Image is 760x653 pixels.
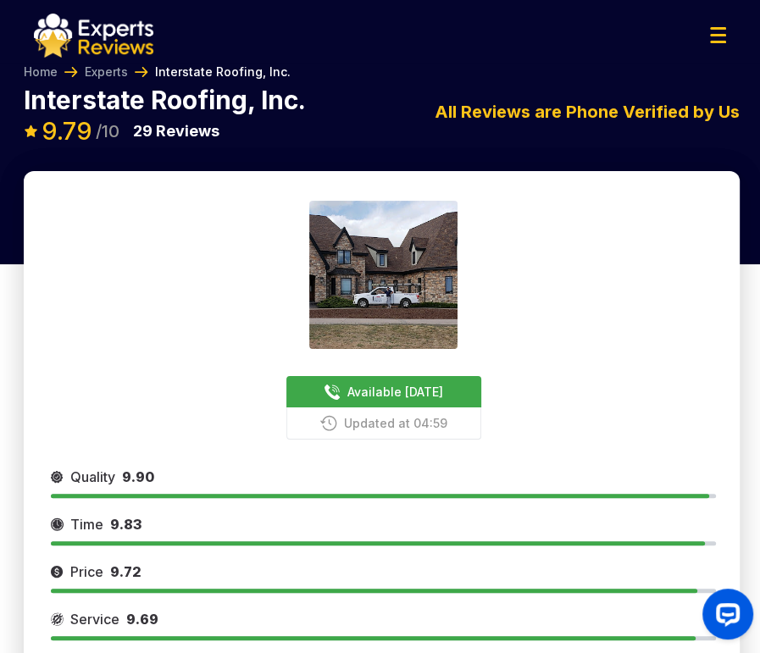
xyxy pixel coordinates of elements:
[51,467,64,487] img: slider icon
[324,384,341,401] img: buttonPhoneIcon
[133,119,219,143] p: Reviews
[110,563,141,580] span: 9.72
[70,562,103,582] span: Price
[85,64,128,80] a: Experts
[689,582,760,653] iframe: OpenWidget widget
[133,122,153,140] span: 29
[51,609,64,629] img: slider icon
[70,514,103,534] span: Time
[24,64,58,80] a: Home
[286,376,481,407] button: Available [DATE]
[70,467,115,487] span: Quality
[42,117,92,146] span: 9.79
[70,609,119,629] span: Service
[344,414,447,432] span: Updated at 04:59
[51,562,64,582] img: slider icon
[51,514,64,534] img: slider icon
[155,64,291,80] span: Interstate Roofing, Inc.
[313,99,740,125] div: All Reviews are Phone Verified by Us
[320,415,337,431] img: buttonPhoneIcon
[24,64,291,80] nav: Breadcrumb
[126,611,158,628] span: 9.69
[309,201,458,349] img: expert image
[34,14,153,58] img: logo
[110,516,141,533] span: 9.83
[710,27,726,43] img: Menu Icon
[347,383,443,401] span: Available [DATE]
[122,468,154,485] span: 9.90
[286,407,481,440] button: Updated at 04:59
[24,87,306,113] p: Interstate Roofing, Inc.
[96,123,119,140] span: /10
